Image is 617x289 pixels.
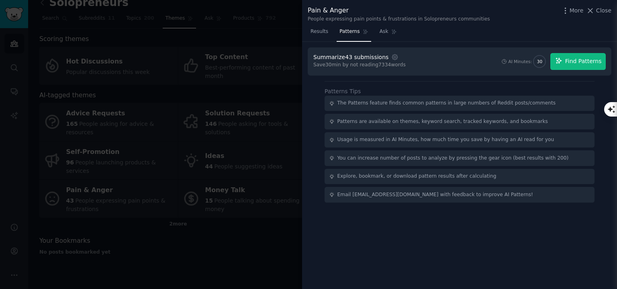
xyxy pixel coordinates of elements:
a: Results [308,25,331,42]
span: Close [596,6,611,15]
span: Find Patterns [565,57,602,66]
div: AI Minutes: [508,59,532,64]
div: Summarize 43 submissions [313,53,388,61]
div: You can increase number of posts to analyze by pressing the gear icon (best results with 200) [337,155,569,162]
button: Close [586,6,611,15]
label: Patterns Tips [325,88,361,94]
span: 30 [537,59,542,64]
div: Pain & Anger [308,6,490,16]
div: Explore, bookmark, or download pattern results after calculating [337,173,496,180]
span: Results [311,28,328,35]
div: Email [EMAIL_ADDRESS][DOMAIN_NAME] with feedback to improve AI Patterns! [337,191,533,199]
div: Save 30 min by not reading 7334 words [313,61,406,69]
span: Patterns [339,28,360,35]
span: More [570,6,584,15]
a: Ask [377,25,400,42]
a: Patterns [337,25,371,42]
div: The Patterns feature finds common patterns in large numbers of Reddit posts/comments [337,100,556,107]
div: People expressing pain points & frustrations in Solopreneurs communities [308,16,490,23]
div: Patterns are available on themes, keyword search, tracked keywords, and bookmarks [337,118,548,125]
button: More [561,6,584,15]
button: Find Patterns [550,53,606,70]
span: Ask [380,28,388,35]
div: Usage is measured in AI Minutes, how much time you save by having an AI read for you [337,136,554,143]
